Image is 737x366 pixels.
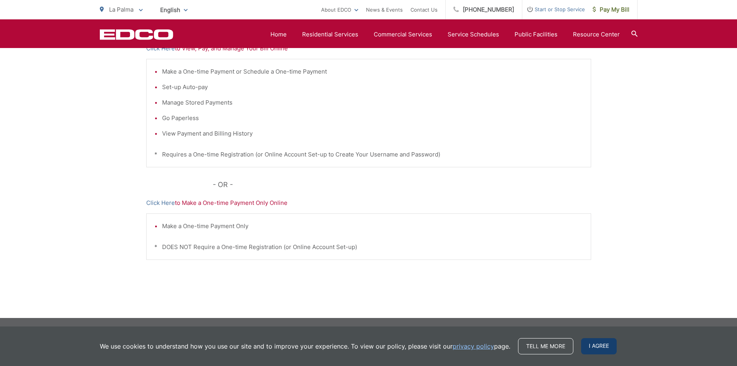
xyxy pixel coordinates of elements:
[162,129,583,138] li: View Payment and Billing History
[448,30,499,39] a: Service Schedules
[213,179,591,191] p: - OR -
[366,5,403,14] a: News & Events
[162,98,583,107] li: Manage Stored Payments
[154,150,583,159] p: * Requires a One-time Registration (or Online Account Set-up to Create Your Username and Password)
[581,338,617,354] span: I agree
[573,30,620,39] a: Resource Center
[146,44,591,53] p: to View, Pay, and Manage Your Bill Online
[593,5,629,14] span: Pay My Bill
[162,113,583,123] li: Go Paperless
[270,30,287,39] a: Home
[453,342,494,351] a: privacy policy
[100,342,510,351] p: We use cookies to understand how you use our site and to improve your experience. To view our pol...
[146,198,591,208] p: to Make a One-time Payment Only Online
[154,242,583,252] p: * DOES NOT Require a One-time Registration (or Online Account Set-up)
[162,222,583,231] li: Make a One-time Payment Only
[410,5,438,14] a: Contact Us
[162,67,583,76] li: Make a One-time Payment or Schedule a One-time Payment
[518,338,573,354] a: Tell me more
[302,30,358,39] a: Residential Services
[321,5,358,14] a: About EDCO
[162,82,583,92] li: Set-up Auto-pay
[515,30,557,39] a: Public Facilities
[374,30,432,39] a: Commercial Services
[100,29,173,40] a: EDCD logo. Return to the homepage.
[146,44,175,53] a: Click Here
[154,3,193,17] span: English
[146,198,175,208] a: Click Here
[109,6,133,13] span: La Palma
